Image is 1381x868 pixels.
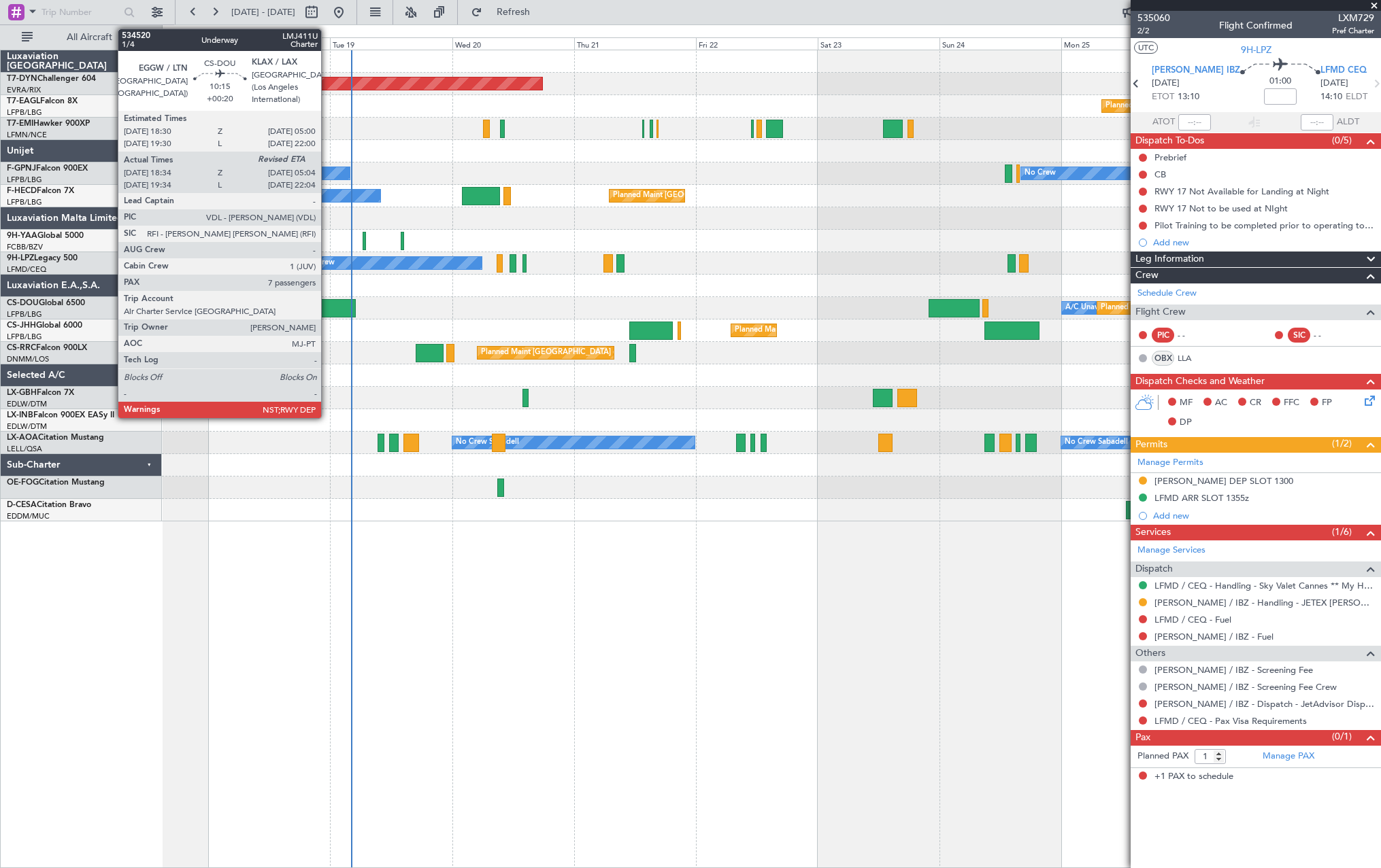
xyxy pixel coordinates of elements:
[1153,237,1374,248] div: Add new
[1153,510,1374,521] div: Add new
[1332,25,1374,37] span: Pref Charter
[696,37,818,50] div: Fri 22
[1241,43,1271,57] span: 9H-LPZ
[7,120,90,128] a: T7-EMIHawker 900XP
[1337,116,1359,129] span: ALDT
[1320,90,1342,104] span: 14:10
[7,389,37,397] span: LX-GBH
[7,479,105,487] a: OE-FOGCitation Mustang
[171,163,203,184] div: No Crew
[7,107,42,118] a: LFPB/LBG
[15,27,148,48] button: All Aircraft
[1065,432,1128,453] div: No Crew Sabadell
[330,37,452,50] div: Tue 19
[939,37,1061,50] div: Sun 24
[7,434,104,442] a: LX-AOACitation Mustang
[7,130,47,140] a: LFMN/NCE
[485,7,542,17] span: Refresh
[7,75,37,83] span: T7-DYN
[1152,77,1180,90] span: [DATE]
[165,27,188,39] div: [DATE]
[303,253,335,273] div: No Crew
[7,322,36,330] span: CS-JHH
[1219,18,1293,33] div: Flight Confirmed
[1346,90,1367,104] span: ELDT
[7,97,78,105] a: T7-EAGLFalcon 8X
[1135,561,1173,577] span: Dispatch
[1263,750,1314,763] a: Manage PAX
[7,97,40,105] span: T7-EAGL
[1178,114,1211,131] input: --:--
[1135,646,1165,661] span: Others
[1135,268,1159,283] span: Crew
[1101,298,1315,318] div: Planned Maint [GEOGRAPHIC_DATA] ([GEOGRAPHIC_DATA])
[1152,328,1174,343] div: PIC
[1322,396,1332,410] span: FP
[1320,77,1348,90] span: [DATE]
[7,411,33,419] span: LX-INB
[1332,133,1352,147] span: (0/5)
[7,501,91,509] a: D-CESACitation Bravo
[7,254,78,262] a: 9H-LPZLegacy 500
[1154,220,1374,231] div: Pilot Training to be completed prior to operating to LFMD
[1137,25,1170,37] span: 2/2
[1135,730,1150,746] span: Pax
[1154,631,1274,642] a: [PERSON_NAME] / IBZ - Fuel
[7,399,47,409] a: EDLW/DTM
[1288,328,1310,343] div: SIC
[1154,597,1374,608] a: [PERSON_NAME] / IBZ - Handling - JETEX [PERSON_NAME]
[1314,329,1344,341] div: - -
[7,242,43,252] a: FCBB/BZV
[1154,580,1374,591] a: LFMD / CEQ - Handling - Sky Valet Cannes ** My Handling**LFMD / CEQ
[7,411,114,419] a: LX-INBFalcon 900EX EASy II
[1332,436,1352,451] span: (1/2)
[613,186,827,206] div: Planned Maint [GEOGRAPHIC_DATA] ([GEOGRAPHIC_DATA])
[735,320,949,341] div: Planned Maint [GEOGRAPHIC_DATA] ([GEOGRAPHIC_DATA])
[7,511,50,521] a: EDDM/MUC
[1178,329,1208,341] div: - -
[7,479,39,487] span: OE-FOG
[7,232,37,240] span: 9H-YAA
[7,332,42,342] a: LFPB/LBG
[1065,298,1122,318] div: A/C Unavailable
[1178,352,1208,364] a: LLA
[7,164,88,173] a: F-GPNJFalcon 900EX
[1134,41,1158,54] button: UTC
[1154,681,1337,693] a: [PERSON_NAME] / IBZ - Screening Fee Crew
[1332,11,1374,25] span: LXM729
[1269,75,1291,88] span: 01:00
[1135,133,1204,149] span: Dispatch To-Dos
[1154,475,1293,487] div: [PERSON_NAME] DEP SLOT 1300
[7,187,74,195] a: F-HECDFalcon 7X
[1154,770,1233,784] span: +1 PAX to schedule
[7,354,49,364] a: DNMM/LOS
[201,186,233,206] div: No Crew
[7,187,37,195] span: F-HECD
[1320,64,1367,77] span: LFMD CEQ
[1135,437,1167,453] span: Permits
[574,37,696,50] div: Thu 21
[1137,287,1197,300] a: Schedule Crew
[1154,186,1329,197] div: RWY 17 Not Available for Landing at Night
[7,501,37,509] span: D-CESA
[1154,698,1374,710] a: [PERSON_NAME] / IBZ - Dispatch - JetAdvisor Dispatch 9H
[7,434,38,442] span: LX-AOA
[7,197,42,207] a: LFPB/LBG
[7,164,36,173] span: F-GPNJ
[1137,11,1170,25] span: 535060
[7,344,36,352] span: CS-RRC
[7,75,96,83] a: T7-DYNChallenger 604
[452,37,574,50] div: Wed 20
[465,1,546,23] button: Refresh
[1332,729,1352,744] span: (0/1)
[1154,614,1231,625] a: LFMD / CEQ - Fuel
[7,299,85,307] a: CS-DOUGlobal 6500
[41,2,120,22] input: Trip Number
[208,37,330,50] div: Mon 18
[1135,251,1204,267] span: Leg Information
[1152,90,1174,104] span: ETOT
[7,175,42,185] a: LFPB/LBG
[1105,96,1218,116] div: Planned Maint Geneva (Cointrin)
[7,344,87,352] a: CS-RRCFalcon 900LX
[231,6,295,18] span: [DATE] - [DATE]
